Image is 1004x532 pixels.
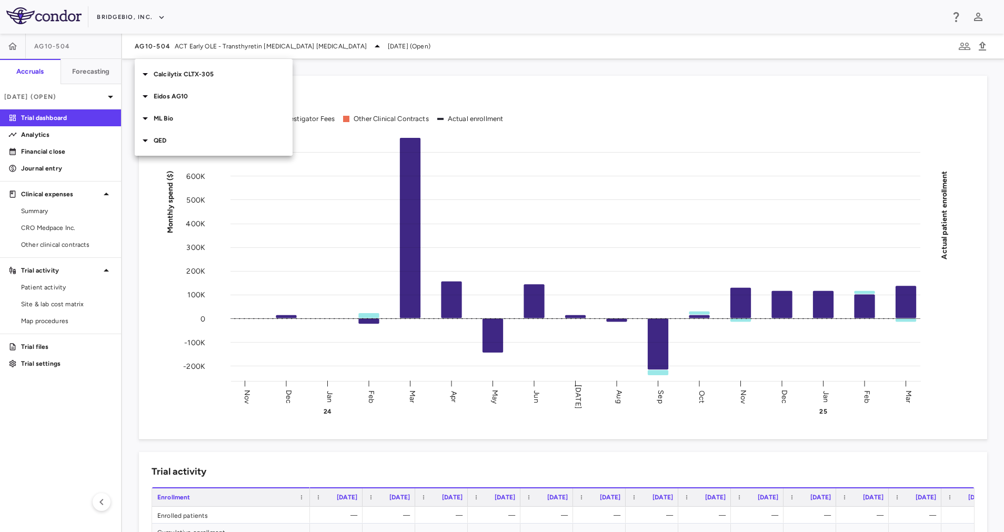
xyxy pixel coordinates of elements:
p: ML Bio [154,114,293,123]
div: QED [135,129,293,152]
div: Eidos AG10 [135,85,293,107]
p: Calcilytix CLTX-305 [154,69,293,79]
div: ML Bio [135,107,293,129]
p: QED [154,136,293,145]
div: Calcilytix CLTX-305 [135,63,293,85]
p: Eidos AG10 [154,92,293,101]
